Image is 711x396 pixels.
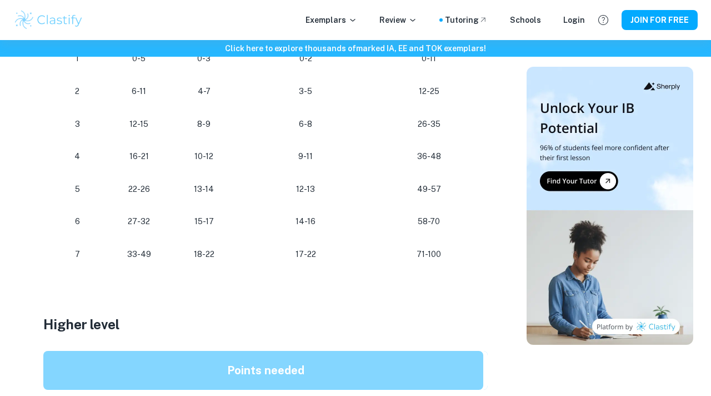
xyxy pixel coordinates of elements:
[57,214,98,229] p: 6
[246,247,366,262] p: 17-22
[116,84,162,99] p: 6-11
[383,84,474,99] p: 12-25
[180,182,228,197] p: 13-14
[180,214,228,229] p: 15-17
[116,149,162,164] p: 16-21
[383,51,474,66] p: 0-11
[246,84,366,99] p: 3-5
[57,84,98,99] p: 2
[527,67,693,345] img: Thumbnail
[116,214,162,229] p: 27-32
[180,51,228,66] p: 0-3
[510,14,541,26] a: Schools
[246,51,366,66] p: 0-2
[57,149,98,164] p: 4
[57,247,98,262] p: 7
[180,117,228,132] p: 8-9
[43,314,488,334] h3: Higher level
[13,9,84,31] img: Clastify logo
[383,214,474,229] p: 58-70
[180,247,228,262] p: 18-22
[383,247,474,262] p: 71-100
[116,51,162,66] p: 0-5
[379,14,417,26] p: Review
[383,117,474,132] p: 26-35
[180,84,228,99] p: 4-7
[246,182,366,197] p: 12-13
[246,117,366,132] p: 6-8
[227,364,304,377] strong: Points needed
[246,214,366,229] p: 14-16
[57,51,98,66] p: 1
[116,182,162,197] p: 22-26
[57,117,98,132] p: 3
[622,10,698,30] button: JOIN FOR FREE
[383,182,474,197] p: 49-57
[180,149,228,164] p: 10-12
[594,11,613,29] button: Help and Feedback
[306,14,357,26] p: Exemplars
[57,182,98,197] p: 5
[445,14,488,26] a: Tutoring
[116,247,162,262] p: 33-49
[116,117,162,132] p: 12-15
[246,149,366,164] p: 9-11
[2,42,709,55] h6: Click here to explore thousands of marked IA, EE and TOK exemplars !
[383,149,474,164] p: 36-48
[563,14,585,26] a: Login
